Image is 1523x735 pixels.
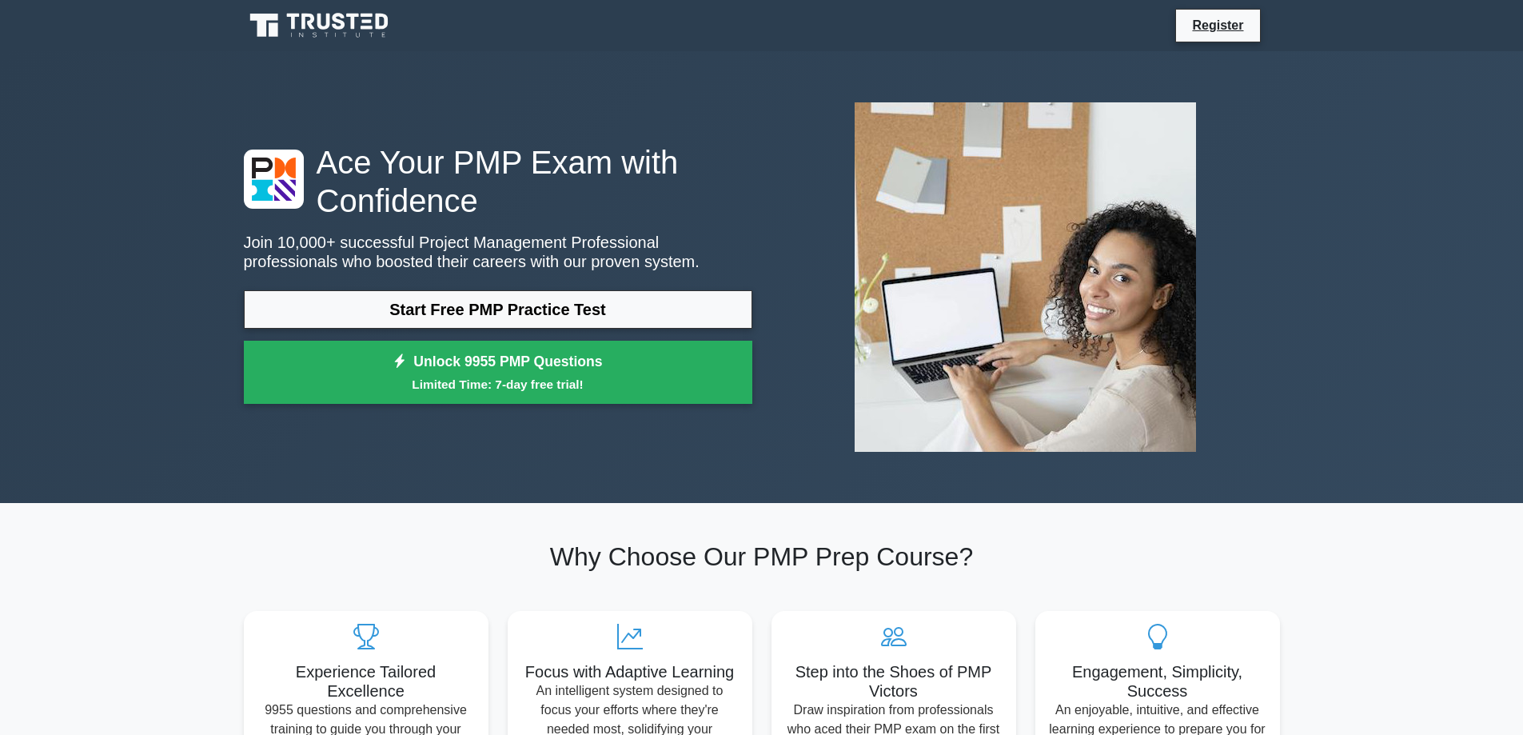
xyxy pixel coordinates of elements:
[784,662,1003,701] h5: Step into the Shoes of PMP Victors
[520,662,740,681] h5: Focus with Adaptive Learning
[257,662,476,701] h5: Experience Tailored Excellence
[244,541,1280,572] h2: Why Choose Our PMP Prep Course?
[244,233,752,271] p: Join 10,000+ successful Project Management Professional professionals who boosted their careers w...
[244,341,752,405] a: Unlock 9955 PMP QuestionsLimited Time: 7-day free trial!
[244,290,752,329] a: Start Free PMP Practice Test
[244,143,752,220] h1: Ace Your PMP Exam with Confidence
[1048,662,1267,701] h5: Engagement, Simplicity, Success
[264,375,732,393] small: Limited Time: 7-day free trial!
[1182,15,1253,35] a: Register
